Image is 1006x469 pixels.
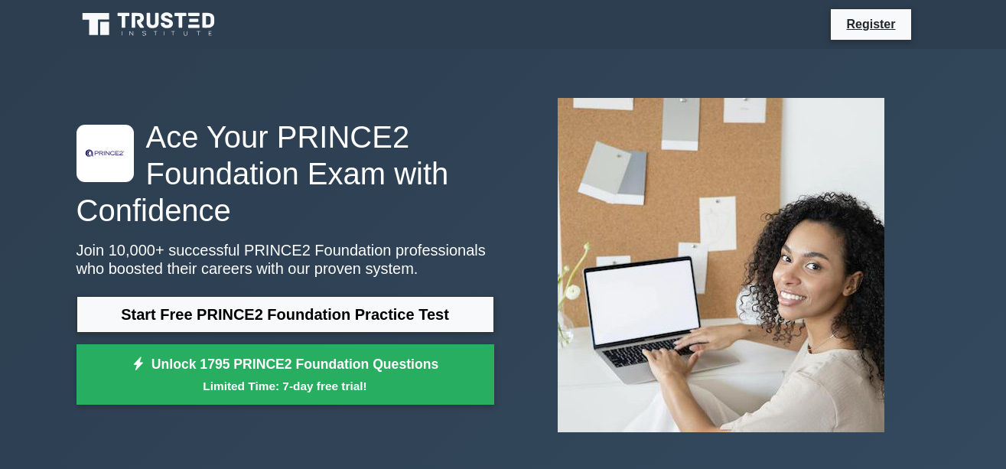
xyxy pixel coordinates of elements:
a: Register [837,15,904,34]
a: Unlock 1795 PRINCE2 Foundation QuestionsLimited Time: 7-day free trial! [77,344,494,405]
h1: Ace Your PRINCE2 Foundation Exam with Confidence [77,119,494,229]
a: Start Free PRINCE2 Foundation Practice Test [77,296,494,333]
small: Limited Time: 7-day free trial! [96,377,475,395]
p: Join 10,000+ successful PRINCE2 Foundation professionals who boosted their careers with our prove... [77,241,494,278]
